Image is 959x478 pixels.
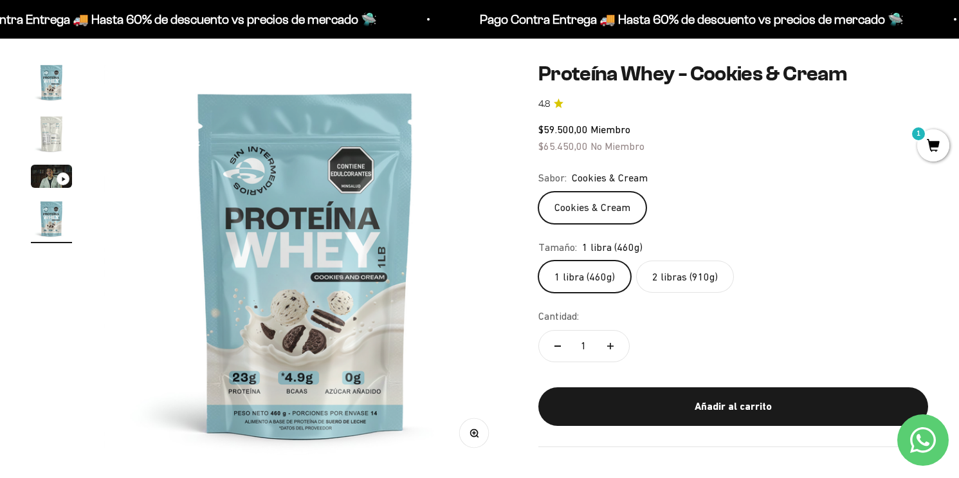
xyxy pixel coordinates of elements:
p: Pago Contra Entrega 🚚 Hasta 60% de descuento vs precios de mercado 🛸 [477,9,901,30]
legend: Sabor: [538,170,567,187]
div: Certificaciones de calidad [15,142,266,164]
button: Enviar [210,222,266,244]
span: Cookies & Cream [572,170,648,187]
img: Proteína Whey - Cookies & Cream [31,198,72,239]
img: Proteína Whey - Cookies & Cream [31,113,72,154]
span: $59.500,00 [538,124,588,135]
div: País de origen de ingredientes [15,116,266,138]
p: Para decidirte a comprar este suplemento, ¿qué información específica sobre su pureza, origen o c... [15,21,266,79]
span: 4.8 [538,97,550,111]
label: Cantidad: [538,308,579,325]
div: Detalles sobre ingredientes "limpios" [15,90,266,113]
span: Enviar [211,222,265,244]
span: Miembro [590,124,630,135]
img: Proteína Whey - Cookies & Cream [104,62,508,466]
button: Ir al artículo 1 [31,62,72,107]
input: Otra (por favor especifica) [42,194,265,215]
span: 1 libra (460g) [582,239,643,256]
h1: Proteína Whey - Cookies & Cream [538,62,928,86]
img: Proteína Whey - Cookies & Cream [31,62,72,103]
div: Añadir al carrito [564,398,902,415]
button: Ir al artículo 4 [31,198,72,243]
button: Ir al artículo 2 [31,113,72,158]
div: Comparativa con otros productos similares [15,167,266,190]
span: $65.450,00 [538,140,588,152]
button: Añadir al carrito [538,387,928,426]
legend: Tamaño: [538,239,577,256]
button: Ir al artículo 3 [31,165,72,192]
a: 4.84.8 de 5.0 estrellas [538,97,928,111]
span: No Miembro [590,140,644,152]
button: Aumentar cantidad [592,331,629,362]
button: Reducir cantidad [539,331,576,362]
a: 1 [917,140,949,154]
mark: 1 [911,126,926,142]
